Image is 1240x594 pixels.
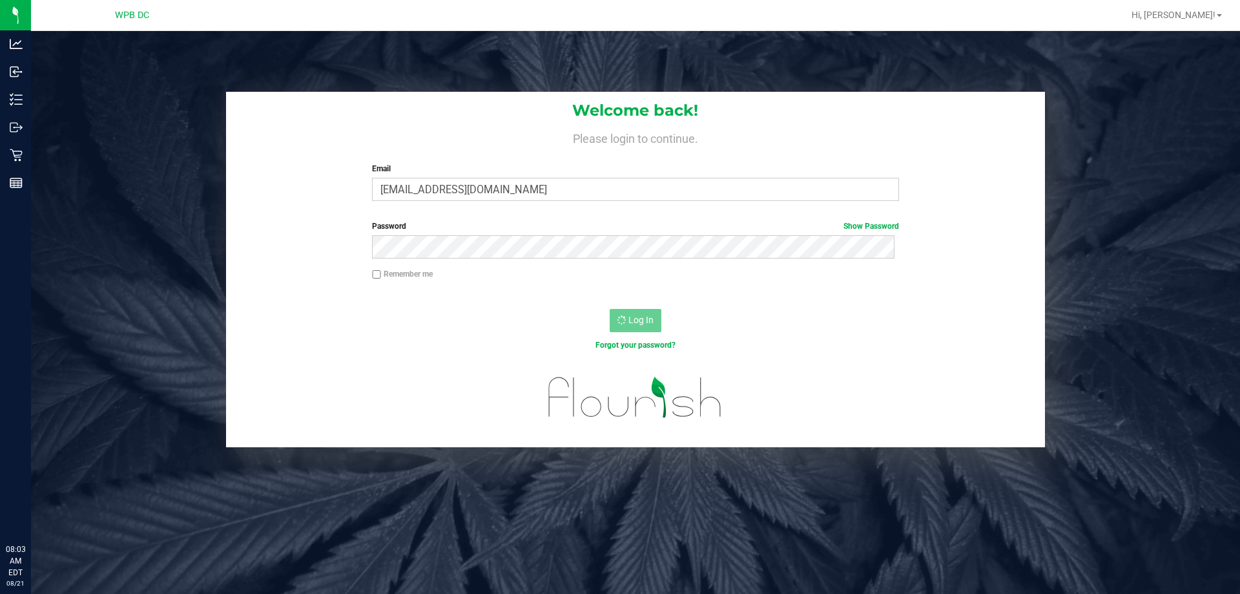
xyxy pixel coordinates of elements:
[6,544,25,578] p: 08:03 AM EDT
[10,93,23,106] inline-svg: Inventory
[226,102,1045,119] h1: Welcome back!
[10,176,23,189] inline-svg: Reports
[533,365,738,430] img: flourish_logo.svg
[843,222,899,231] a: Show Password
[595,341,676,350] a: Forgot your password?
[610,309,661,332] button: Log In
[628,315,654,325] span: Log In
[115,10,149,21] span: WPB DC
[372,163,898,175] label: Email
[6,578,25,588] p: 08/21
[226,129,1045,145] h4: Please login to continue.
[1131,10,1215,20] span: Hi, [PERSON_NAME]!
[372,268,433,280] label: Remember me
[10,37,23,50] inline-svg: Analytics
[372,270,381,279] input: Remember me
[10,65,23,78] inline-svg: Inbound
[10,149,23,162] inline-svg: Retail
[10,121,23,134] inline-svg: Outbound
[372,222,406,231] span: Password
